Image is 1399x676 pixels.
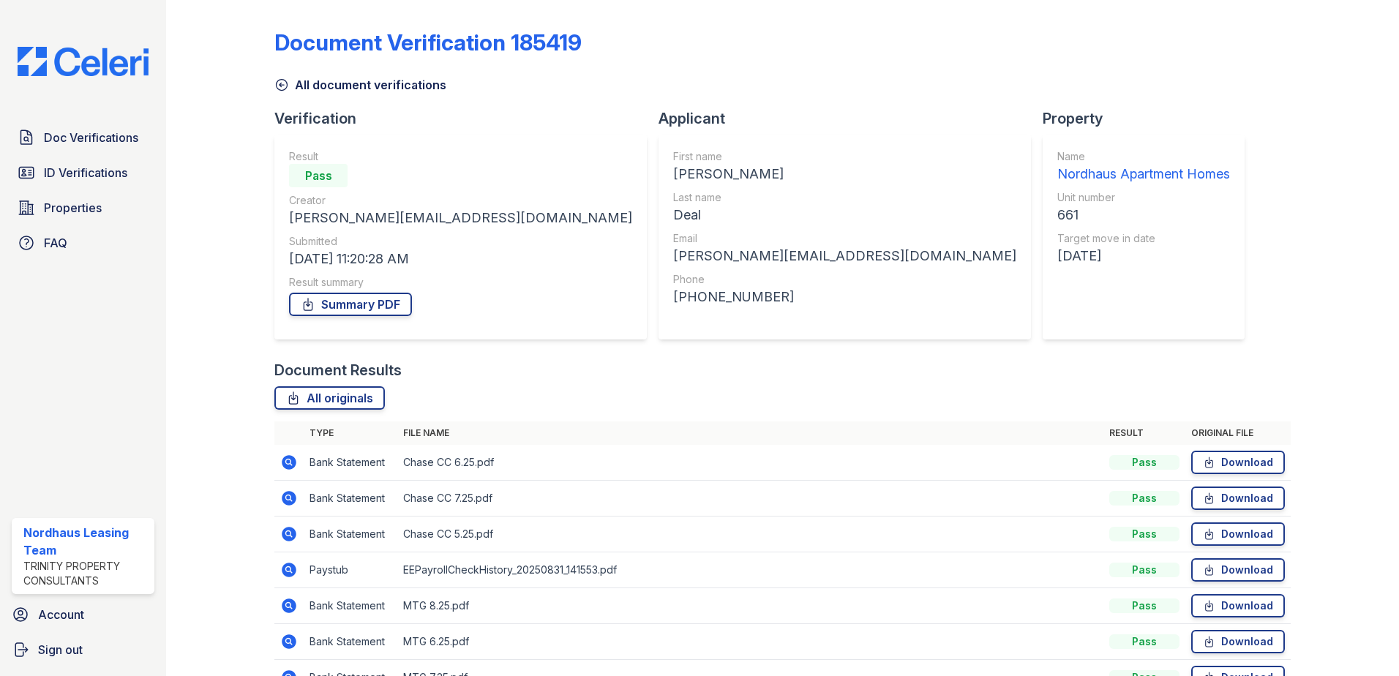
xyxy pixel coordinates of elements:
[304,445,397,481] td: Bank Statement
[1057,149,1230,164] div: Name
[673,164,1016,184] div: [PERSON_NAME]
[289,164,348,187] div: Pass
[1109,634,1179,649] div: Pass
[1057,231,1230,246] div: Target move in date
[274,29,582,56] div: Document Verification 185419
[1057,190,1230,205] div: Unit number
[1103,421,1185,445] th: Result
[6,600,160,629] a: Account
[304,552,397,588] td: Paystub
[23,524,149,559] div: Nordhaus Leasing Team
[397,552,1103,588] td: EEPayrollCheckHistory_20250831_141553.pdf
[304,481,397,517] td: Bank Statement
[1057,205,1230,225] div: 661
[44,129,138,146] span: Doc Verifications
[1109,598,1179,613] div: Pass
[1191,487,1285,510] a: Download
[44,234,67,252] span: FAQ
[1109,491,1179,506] div: Pass
[6,47,160,76] img: CE_Logo_Blue-a8612792a0a2168367f1c8372b55b34899dd931a85d93a1a3d3e32e68fde9ad4.png
[289,275,632,290] div: Result summary
[673,272,1016,287] div: Phone
[673,190,1016,205] div: Last name
[397,517,1103,552] td: Chase CC 5.25.pdf
[12,228,154,258] a: FAQ
[397,445,1103,481] td: Chase CC 6.25.pdf
[304,421,397,445] th: Type
[1057,246,1230,266] div: [DATE]
[304,517,397,552] td: Bank Statement
[1191,594,1285,617] a: Download
[659,108,1043,129] div: Applicant
[38,641,83,658] span: Sign out
[289,149,632,164] div: Result
[397,588,1103,624] td: MTG 8.25.pdf
[1057,164,1230,184] div: Nordhaus Apartment Homes
[1191,558,1285,582] a: Download
[1109,527,1179,541] div: Pass
[1191,522,1285,546] a: Download
[289,234,632,249] div: Submitted
[673,246,1016,266] div: [PERSON_NAME][EMAIL_ADDRESS][DOMAIN_NAME]
[1109,455,1179,470] div: Pass
[673,287,1016,307] div: [PHONE_NUMBER]
[274,386,385,410] a: All originals
[289,208,632,228] div: [PERSON_NAME][EMAIL_ADDRESS][DOMAIN_NAME]
[1191,451,1285,474] a: Download
[289,293,412,316] a: Summary PDF
[44,164,127,181] span: ID Verifications
[12,193,154,222] a: Properties
[304,624,397,660] td: Bank Statement
[1043,108,1256,129] div: Property
[673,205,1016,225] div: Deal
[12,158,154,187] a: ID Verifications
[1191,630,1285,653] a: Download
[673,231,1016,246] div: Email
[1109,563,1179,577] div: Pass
[44,199,102,217] span: Properties
[23,559,149,588] div: Trinity Property Consultants
[289,249,632,269] div: [DATE] 11:20:28 AM
[12,123,154,152] a: Doc Verifications
[397,481,1103,517] td: Chase CC 7.25.pdf
[1185,421,1291,445] th: Original file
[274,76,446,94] a: All document verifications
[673,149,1016,164] div: First name
[1057,149,1230,184] a: Name Nordhaus Apartment Homes
[397,624,1103,660] td: MTG 6.25.pdf
[289,193,632,208] div: Creator
[274,360,402,380] div: Document Results
[397,421,1103,445] th: File name
[274,108,659,129] div: Verification
[304,588,397,624] td: Bank Statement
[38,606,84,623] span: Account
[6,635,160,664] a: Sign out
